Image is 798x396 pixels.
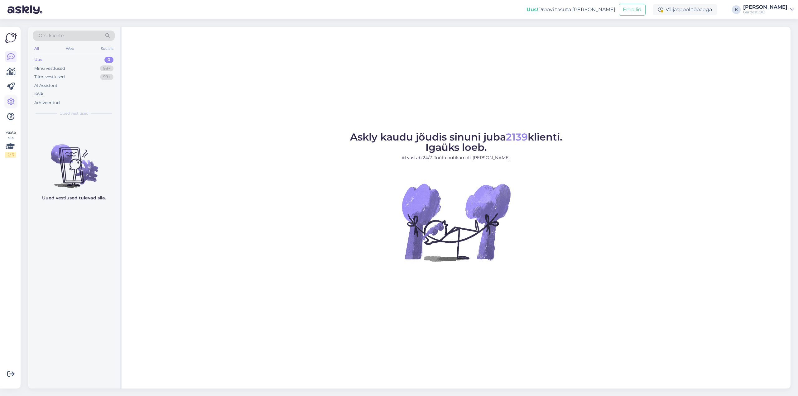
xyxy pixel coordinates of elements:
div: 0 [104,57,113,63]
div: Tiimi vestlused [34,74,65,80]
div: Uus [34,57,42,63]
div: Socials [99,45,115,53]
p: Uued vestlused tulevad siia. [42,195,106,201]
button: Emailid [619,4,646,16]
div: 99+ [100,74,113,80]
div: Vaata siia [5,130,16,158]
img: No Chat active [400,166,512,278]
span: Otsi kliente [39,32,64,39]
p: AI vastab 24/7. Tööta nutikamalt [PERSON_NAME]. [350,155,562,161]
div: Minu vestlused [34,65,65,72]
b: Uus! [526,7,538,12]
div: [PERSON_NAME] [743,5,787,10]
div: K [732,5,741,14]
div: All [33,45,40,53]
a: [PERSON_NAME]Gardest OÜ [743,5,794,15]
img: No chats [28,133,120,189]
div: Web [65,45,75,53]
div: 2 / 3 [5,152,16,158]
div: Arhiveeritud [34,100,60,106]
img: Askly Logo [5,32,17,44]
span: Askly kaudu jõudis sinuni juba klienti. Igaüks loeb. [350,131,562,153]
div: Proovi tasuta [PERSON_NAME]: [526,6,616,13]
div: Väljaspool tööaega [653,4,717,15]
div: Gardest OÜ [743,10,787,15]
span: Uued vestlused [60,111,89,116]
div: AI Assistent [34,83,57,89]
div: Kõik [34,91,43,97]
span: 2139 [506,131,528,143]
div: 99+ [100,65,113,72]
